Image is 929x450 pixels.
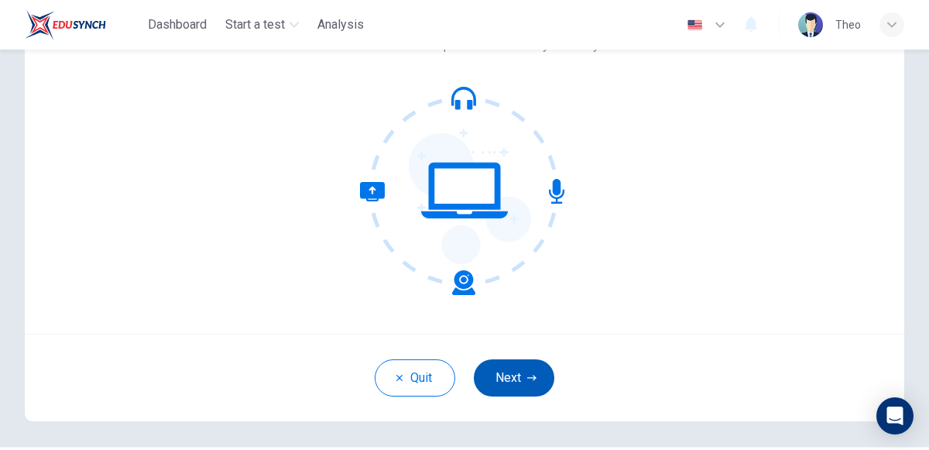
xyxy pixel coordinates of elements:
span: Analysis [317,15,364,34]
img: en [685,19,704,31]
span: Start a test [225,15,285,34]
div: Open Intercom Messenger [876,397,914,435]
img: EduSynch logo [25,9,106,40]
button: Start a test [219,11,305,39]
button: Quit [375,359,455,397]
a: EduSynch logo [25,9,142,40]
span: Dashboard [148,15,207,34]
img: Profile picture [798,12,823,37]
div: Theo [835,15,861,34]
button: Dashboard [142,11,213,39]
button: Next [474,359,554,397]
button: Analysis [311,11,370,39]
